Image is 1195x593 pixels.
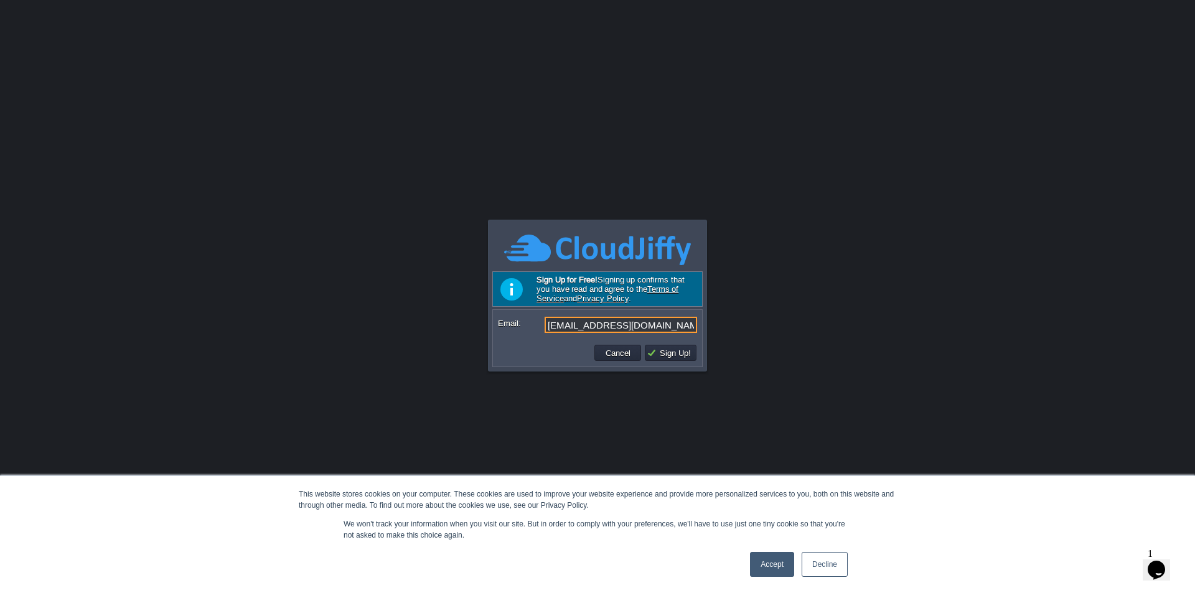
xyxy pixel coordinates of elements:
div: This website stores cookies on your computer. These cookies are used to improve your website expe... [299,488,896,511]
button: Sign Up! [647,347,695,358]
label: Email: [498,317,543,330]
a: Terms of Service [537,284,678,303]
p: We won't track your information when you visit our site. But in order to comply with your prefere... [344,518,851,541]
a: Decline [802,552,848,577]
a: Accept [750,552,794,577]
iframe: chat widget [1143,543,1183,581]
div: Signing up confirms that you have read and agree to the and . [492,271,703,307]
b: Sign Up for Free! [537,275,597,284]
a: Privacy Policy [577,294,629,303]
button: Cancel [602,347,634,358]
img: CloudJiffy [504,233,691,267]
